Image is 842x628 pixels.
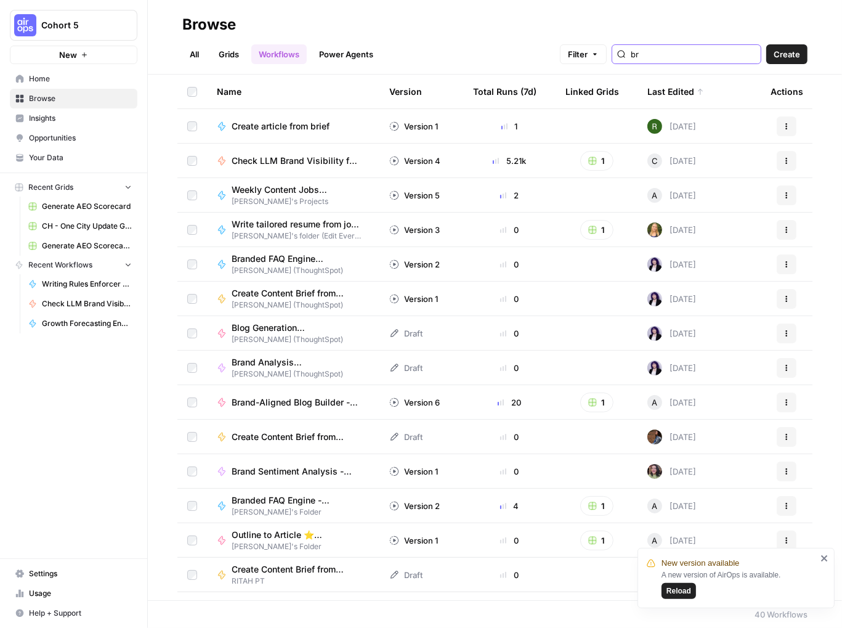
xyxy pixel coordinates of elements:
[771,75,803,108] div: Actions
[217,431,370,443] a: Create Content Brief from Keyword (NAME)
[473,155,546,167] div: 5.21k
[232,529,360,541] span: Outline to Article ⭐️ [PERSON_NAME]
[647,464,662,479] img: e6jku8bei7w65twbz9tngar3gsjq
[217,184,370,207] a: Weekly Content Jobs Newsletter[PERSON_NAME]'s Projects
[232,300,370,311] span: [PERSON_NAME] (ThoughtSpot)
[652,189,658,202] span: A
[10,69,137,89] a: Home
[232,465,360,478] span: Brand Sentiment Analysis - [PERSON_NAME]
[217,218,370,242] a: Write tailored resume from job description – Built by [PERSON_NAME] ([PERSON_NAME]) [PERSON_NAME]...
[232,563,360,576] span: Create Content Brief from Keyword - RITAH PT
[631,48,756,60] input: Search
[473,534,546,547] div: 0
[473,224,546,236] div: 0
[647,361,662,375] img: tzasfqpy46zz9dbmxk44r2ls5vap
[232,494,360,507] span: Branded FAQ Engine - [PERSON_NAME]
[652,534,658,547] span: A
[565,75,619,108] div: Linked Grids
[182,44,206,64] a: All
[647,257,662,272] img: tzasfqpy46zz9dbmxk44r2ls5vap
[42,221,132,232] span: CH - One City Update Grid
[662,557,739,569] span: New version available
[820,553,829,563] button: close
[232,334,370,345] span: [PERSON_NAME] (ThoughtSpot)
[217,563,370,587] a: Create Content Brief from Keyword - RITAH PTRITAH PT
[232,356,360,369] span: Brand Analysis ([PERSON_NAME])
[217,253,370,276] a: Branded FAQ Engine ([PERSON_NAME])[PERSON_NAME] (ThoughtSpot)
[217,529,370,552] a: Outline to Article ⭐️ [PERSON_NAME][PERSON_NAME]'s Folder
[755,608,808,621] div: 40 Workflows
[10,603,137,623] button: Help + Support
[29,588,132,599] span: Usage
[389,224,440,236] div: Version 3
[766,44,808,64] button: Create
[23,274,137,294] a: Writing Rules Enforcer 🔨 - Fork - CDJ
[23,294,137,314] a: Check LLM Brand Visibility for PAA Questions
[647,499,696,513] div: [DATE]
[232,369,370,380] span: [PERSON_NAME] (ThoughtSpot)
[473,258,546,271] div: 0
[312,44,381,64] a: Power Agents
[662,583,696,599] button: Reload
[647,75,704,108] div: Last Edited
[580,151,613,171] button: 1
[217,494,370,518] a: Branded FAQ Engine - [PERSON_NAME][PERSON_NAME]'s Folder
[647,257,696,272] div: [DATE]
[389,75,422,108] div: Version
[29,93,132,104] span: Browse
[473,189,546,202] div: 2
[211,44,246,64] a: Grids
[41,19,116,31] span: Cohort 5
[774,48,800,60] span: Create
[647,361,696,375] div: [DATE]
[560,44,607,64] button: Filter
[232,218,360,230] span: Write tailored resume from job description – Built by [PERSON_NAME] ([PERSON_NAME]) [PERSON_NAME]
[389,293,438,305] div: Version 1
[217,465,370,478] a: Brand Sentiment Analysis - [PERSON_NAME]
[473,569,546,581] div: 0
[647,119,662,134] img: e8w4pz3lxmrlyw9sq3pq0i0oe7m2
[217,356,370,380] a: Brand Analysis ([PERSON_NAME])[PERSON_NAME] (ThoughtSpot)
[29,152,132,163] span: Your Data
[647,222,696,237] div: [DATE]
[473,120,546,133] div: 1
[23,236,137,256] a: Generate AEO Scorecard (CH)
[29,133,132,144] span: Opportunities
[389,465,438,478] div: Version 1
[580,220,613,240] button: 1
[473,465,546,478] div: 0
[217,287,370,311] a: Create Content Brief from Keyword 1 ([PERSON_NAME])[PERSON_NAME] (ThoughtSpot)
[42,318,132,329] span: Growth Forecasting Engine ([PERSON_NAME])
[389,155,440,167] div: Version 4
[232,253,360,265] span: Branded FAQ Engine ([PERSON_NAME])
[473,396,546,409] div: 20
[647,326,662,341] img: tzasfqpy46zz9dbmxk44r2ls5vap
[473,75,536,108] div: Total Runs (7d)
[647,430,696,444] div: [DATE]
[389,396,440,409] div: Version 6
[10,46,137,64] button: New
[23,197,137,216] a: Generate AEO Scorecard
[10,178,137,197] button: Recent Grids
[29,113,132,124] span: Insights
[232,576,370,587] span: RITAH PT
[232,287,360,300] span: Create Content Brief from Keyword 1 ([PERSON_NAME])
[389,327,423,340] div: Draft
[232,196,370,207] span: [PERSON_NAME]'s Projects
[389,362,423,374] div: Draft
[389,258,440,271] div: Version 2
[217,155,370,167] a: Check LLM Brand Visibility for PAA Questions
[232,230,370,242] span: [PERSON_NAME]'s folder (Edit Ever After)
[232,541,370,552] span: [PERSON_NAME]'s Folder
[647,292,662,306] img: tzasfqpy46zz9dbmxk44r2ls5vap
[59,49,77,61] span: New
[389,569,423,581] div: Draft
[389,189,440,202] div: Version 5
[232,396,360,409] span: Brand-Aligned Blog Builder - [PERSON_NAME]
[652,396,658,409] span: A
[647,430,662,444] img: awj6ga5l37uips87mhndydh57ioo
[666,585,691,597] span: Reload
[662,569,817,599] div: A new version of AirOps is available.
[647,464,696,479] div: [DATE]
[10,148,137,168] a: Your Data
